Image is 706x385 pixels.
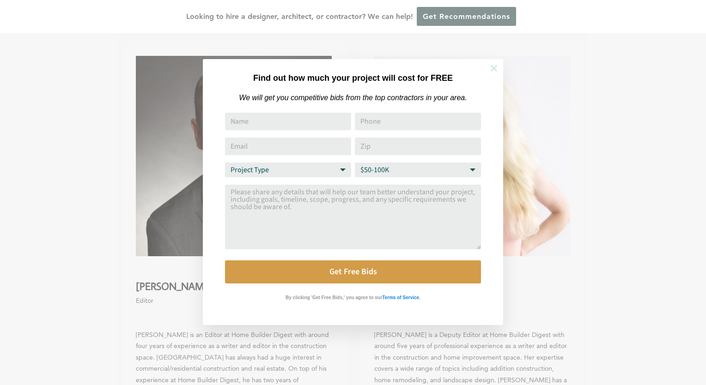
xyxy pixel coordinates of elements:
input: Zip [355,138,481,155]
strong: By clicking 'Get Free Bids,' you agree to our [286,295,382,300]
select: Budget Range [355,162,481,177]
input: Email Address [225,138,351,155]
strong: Find out how much your project will cost for FREE [253,73,453,83]
strong: . [419,295,420,300]
input: Phone [355,113,481,130]
input: Name [225,113,351,130]
em: We will get you competitive bids from the top contractors in your area. [239,94,467,102]
textarea: Comment or Message [225,185,481,249]
button: Get Free Bids [225,260,481,283]
button: Close [478,52,510,84]
iframe: Drift Widget Chat Controller [660,339,695,374]
a: Terms of Service [382,293,419,301]
select: Project Type [225,162,351,177]
strong: Terms of Service [382,295,419,300]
